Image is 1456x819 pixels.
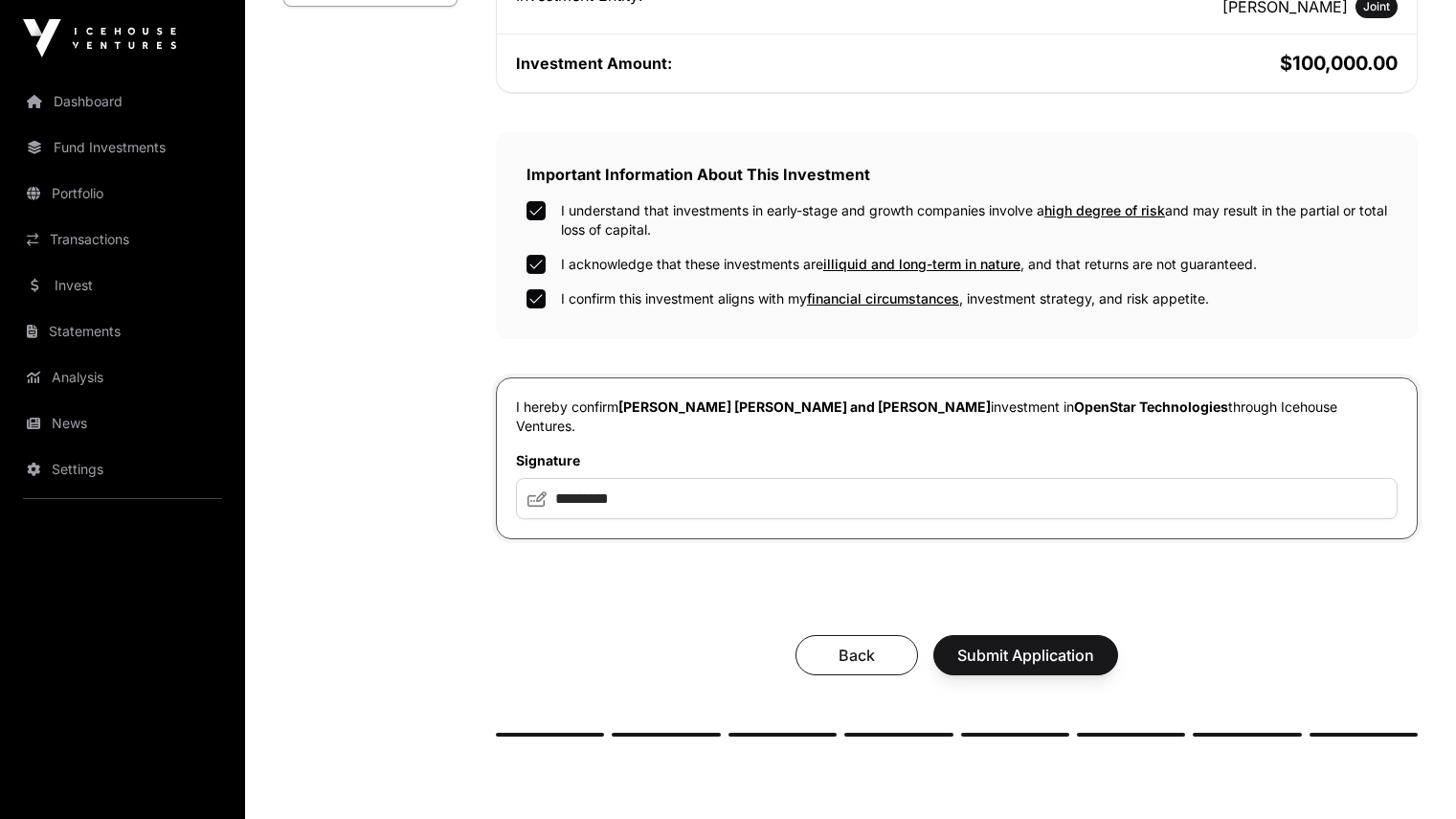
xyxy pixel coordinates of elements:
p: I hereby confirm investment in through Icehouse Ventures. [516,398,1398,436]
span: financial circumstances [807,290,959,307]
label: I confirm this investment aligns with my , investment strategy, and risk appetite. [561,289,1209,308]
label: I acknowledge that these investments are , and that returns are not guaranteed. [561,255,1257,274]
a: Dashboard [15,80,230,123]
span: illiquid and long-term in nature [823,256,1020,272]
a: Statements [15,310,230,353]
button: Back [795,635,918,675]
span: Investment Amount: [516,54,672,73]
a: Analysis [15,356,230,398]
span: Submit Application [957,644,1094,667]
a: Fund Investments [15,126,230,169]
button: Submit Application [933,635,1118,675]
span: Back [819,644,894,667]
label: I understand that investments in early-stage and growth companies involve a and may result in the... [561,201,1387,239]
label: Signature [516,451,1398,470]
span: high degree of risk [1044,202,1165,218]
a: Settings [15,448,230,490]
span: OpenStar Technologies [1074,398,1228,415]
a: News [15,402,230,444]
h2: Important Information About This Investment [526,163,1387,186]
iframe: Chat Widget [1360,727,1456,819]
span: [PERSON_NAME] [PERSON_NAME] and [PERSON_NAME] [618,398,991,415]
img: Icehouse Ventures Logo [23,19,176,57]
h2: $100,000.00 [961,50,1399,77]
a: Portfolio [15,172,230,215]
a: Transactions [15,218,230,261]
a: Invest [15,264,230,307]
